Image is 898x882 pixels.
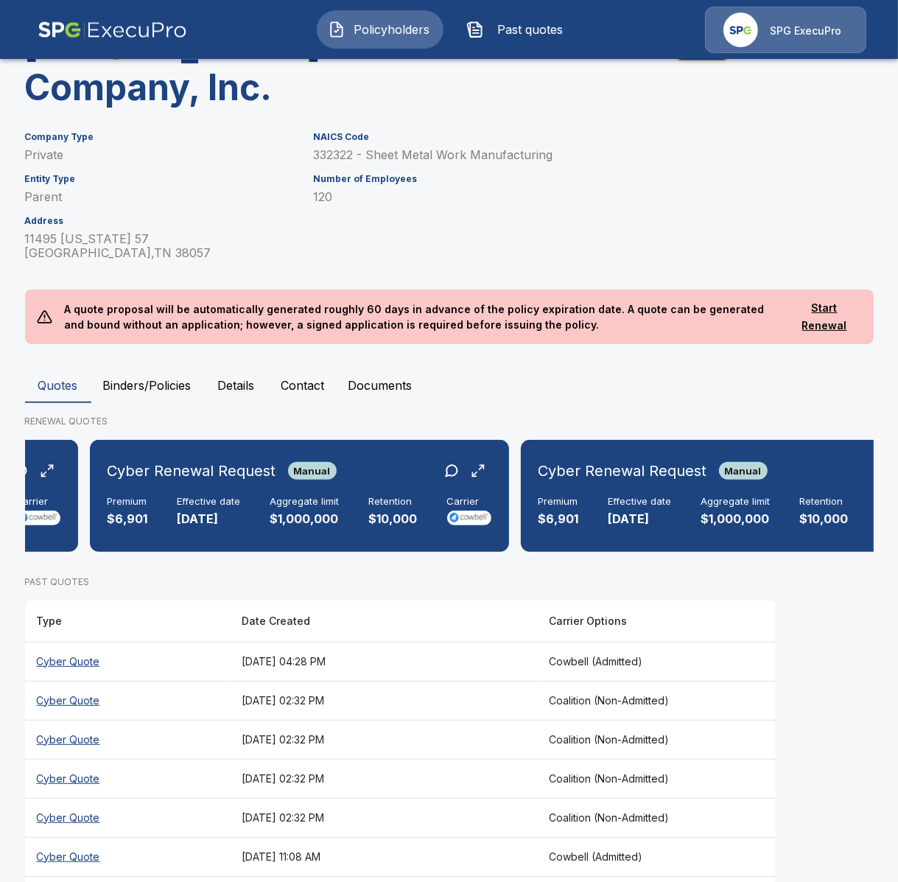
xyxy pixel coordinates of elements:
th: Cyber Quote [25,798,230,837]
h6: Address [25,216,296,226]
p: PAST QUOTES [25,575,776,589]
p: $1,000,000 [701,511,771,528]
th: Cyber Quote [25,681,230,720]
p: Private [25,148,296,162]
p: [DATE] [608,511,672,528]
th: Carrier Options [537,601,776,643]
th: [DATE] 02:32 PM [230,681,537,720]
p: 332322 - Sheet Metal Work Manufacturing [313,148,729,162]
p: $10,000 [800,511,849,528]
th: Coalition (Non-Admitted) [537,720,776,759]
th: [DATE] 02:32 PM [230,759,537,798]
h6: Effective date [178,496,241,508]
h6: Company Type [25,132,296,142]
h6: Aggregate limit [270,496,340,508]
button: Documents [337,368,424,403]
th: Cowbell (Admitted) [537,837,776,876]
th: Date Created [230,601,537,643]
button: Past quotes IconPast quotes [455,10,582,49]
h6: Carrier [16,496,60,508]
th: Cyber Quote [25,720,230,759]
p: 11495 [US_STATE] 57 [GEOGRAPHIC_DATA] , TN 38057 [25,232,296,260]
h6: Premium [108,496,148,508]
img: Past quotes Icon [466,21,484,38]
p: Parent [25,190,296,204]
img: Carrier [447,511,491,525]
h6: Entity Type [25,174,296,184]
th: Coalition (Non-Admitted) [537,681,776,720]
p: 120 [313,190,729,204]
h6: Premium [539,496,579,508]
div: policyholder tabs [25,368,874,403]
img: AA Logo [38,7,187,53]
span: Past quotes [490,21,571,38]
th: Cyber Quote [25,642,230,681]
img: Carrier [16,511,60,525]
th: Coalition (Non-Admitted) [537,798,776,837]
h6: Aggregate limit [701,496,771,508]
th: [DATE] 02:32 PM [230,720,537,759]
th: Coalition (Non-Admitted) [537,759,776,798]
th: Type [25,601,230,643]
h6: Cyber Renewal Request [108,459,276,483]
th: [DATE] 04:28 PM [230,642,537,681]
img: Agency Icon [723,13,758,47]
h6: NAICS Code [313,132,729,142]
button: Start Renewal [787,295,862,340]
h6: Effective date [608,496,672,508]
th: [DATE] 02:32 PM [230,798,537,837]
h6: Cyber Renewal Request [539,459,707,483]
p: [DATE] [178,511,241,528]
h6: Retention [369,496,418,508]
p: $6,901 [539,511,579,528]
th: [DATE] 11:08 AM [230,837,537,876]
button: Policyholders IconPolicyholders [317,10,443,49]
th: Cyber Quote [25,759,230,798]
th: Cyber Quote [25,837,230,876]
h6: Carrier [447,496,491,508]
p: $6,901 [108,511,148,528]
img: Policyholders Icon [328,21,345,38]
button: Contact [270,368,337,403]
span: Policyholders [351,21,432,38]
button: Quotes [25,368,91,403]
button: Binders/Policies [91,368,203,403]
p: A quote proposal will be automatically generated roughly 60 days in advance of the policy expirat... [52,290,787,344]
p: $10,000 [369,511,418,528]
span: Manual [288,465,337,477]
h6: Retention [800,496,849,508]
span: Manual [719,465,768,477]
p: SPG ExecuPro [770,24,841,38]
th: Cowbell (Admitted) [537,642,776,681]
p: $1,000,000 [270,511,340,528]
button: Details [203,368,270,403]
p: RENEWAL QUOTES [25,415,874,428]
a: Agency IconSPG ExecuPro [705,7,866,53]
h6: Number of Employees [313,174,729,184]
